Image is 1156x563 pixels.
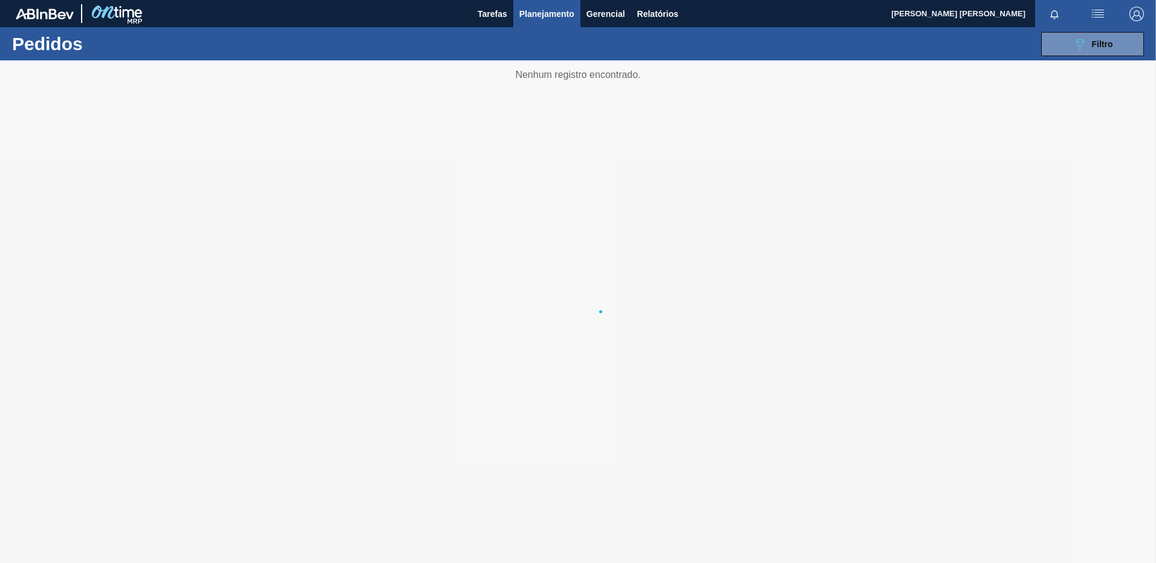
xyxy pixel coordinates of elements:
span: Filtro [1092,39,1113,49]
img: TNhmsLtSVTkK8tSr43FrP2fwEKptu5GPRR3wAAAABJRU5ErkJggg== [16,8,74,19]
img: Logout [1129,7,1144,21]
button: Notificações [1035,5,1074,22]
span: Relatórios [637,7,678,21]
span: Tarefas [478,7,507,21]
span: Planejamento [519,7,574,21]
span: Gerencial [586,7,625,21]
h1: Pedidos [12,37,193,51]
img: userActions [1091,7,1105,21]
button: Filtro [1041,32,1144,56]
